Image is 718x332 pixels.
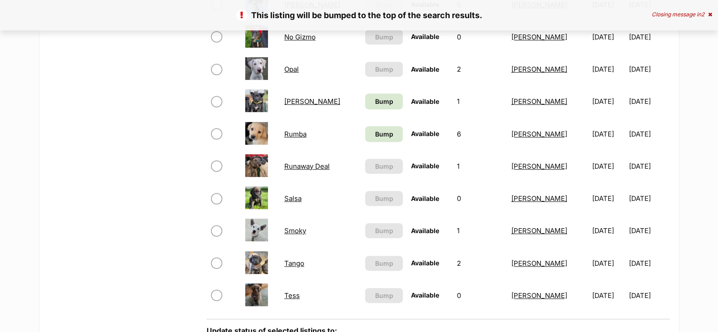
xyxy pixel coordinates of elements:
[453,21,507,53] td: 0
[411,130,439,137] span: Available
[589,118,628,150] td: [DATE]
[629,151,668,182] td: [DATE]
[589,21,628,53] td: [DATE]
[453,151,507,182] td: 1
[375,161,393,171] span: Bump
[629,54,668,85] td: [DATE]
[629,183,668,214] td: [DATE]
[411,65,439,73] span: Available
[589,86,628,117] td: [DATE]
[629,215,668,246] td: [DATE]
[375,226,393,235] span: Bump
[629,280,668,311] td: [DATE]
[365,62,403,77] button: Bump
[284,162,330,171] a: Runaway Deal
[589,215,628,246] td: [DATE]
[375,97,393,106] span: Bump
[365,191,403,206] button: Bump
[284,33,316,41] a: No Gizmo
[284,97,340,106] a: [PERSON_NAME]
[511,259,567,268] a: [PERSON_NAME]
[365,256,403,271] button: Bump
[375,259,393,268] span: Bump
[365,126,403,142] a: Bump
[284,259,304,268] a: Tango
[453,248,507,279] td: 2
[629,86,668,117] td: [DATE]
[511,97,567,106] a: [PERSON_NAME]
[411,259,439,267] span: Available
[511,291,567,300] a: [PERSON_NAME]
[365,93,403,109] a: Bump
[589,54,628,85] td: [DATE]
[589,248,628,279] td: [DATE]
[511,194,567,203] a: [PERSON_NAME]
[375,32,393,42] span: Bump
[365,159,403,174] button: Bump
[511,130,567,138] a: [PERSON_NAME]
[453,54,507,85] td: 2
[411,98,439,105] span: Available
[411,227,439,234] span: Available
[701,11,704,18] span: 2
[629,248,668,279] td: [DATE]
[9,9,709,21] p: This listing will be bumped to the top of the search results.
[365,29,403,44] button: Bump
[411,291,439,299] span: Available
[411,162,439,170] span: Available
[365,223,403,238] button: Bump
[511,226,567,235] a: [PERSON_NAME]
[453,86,507,117] td: 1
[284,194,302,203] a: Salsa
[284,130,307,138] a: Rumba
[365,288,403,303] button: Bump
[511,33,567,41] a: [PERSON_NAME]
[453,183,507,214] td: 0
[511,65,567,73] a: [PERSON_NAME]
[453,118,507,150] td: 6
[453,280,507,311] td: 0
[411,195,439,202] span: Available
[589,151,628,182] td: [DATE]
[411,33,439,40] span: Available
[511,162,567,171] a: [PERSON_NAME]
[375,64,393,74] span: Bump
[453,215,507,246] td: 1
[284,65,299,73] a: Opal
[629,118,668,150] td: [DATE]
[652,11,712,18] div: Closing message in
[375,194,393,203] span: Bump
[589,183,628,214] td: [DATE]
[284,226,306,235] a: Smoky
[284,291,300,300] a: Tess
[629,21,668,53] td: [DATE]
[589,280,628,311] td: [DATE]
[375,129,393,139] span: Bump
[375,291,393,300] span: Bump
